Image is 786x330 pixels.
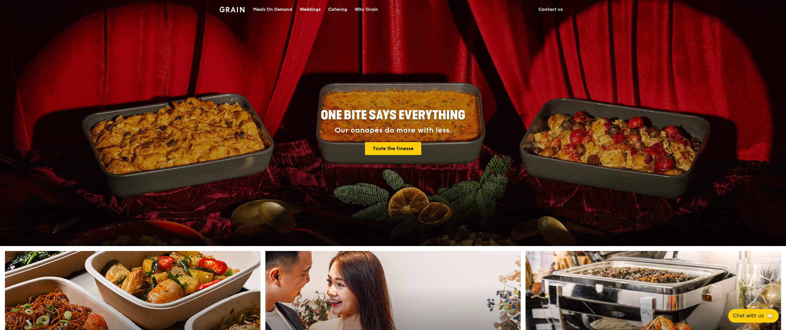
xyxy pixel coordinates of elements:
span: 🦙 [766,312,774,320]
span: Chat with us [733,312,764,320]
div: Our canapés do more with less. [282,126,504,135]
div: Why Grain [355,0,378,19]
span: ONE BITE SAYS EVERYTHING [321,108,465,123]
div: Weddings [300,0,321,19]
a: Why Grain [351,0,382,19]
a: Contact us [535,0,566,19]
a: Taste the finesse [365,142,421,155]
div: Catering [328,0,347,19]
div: Meals On Demand [253,0,292,19]
button: Chat with us🦙 [728,309,779,323]
img: Grain [220,7,244,12]
a: Catering [324,0,351,19]
a: Weddings [296,0,324,19]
